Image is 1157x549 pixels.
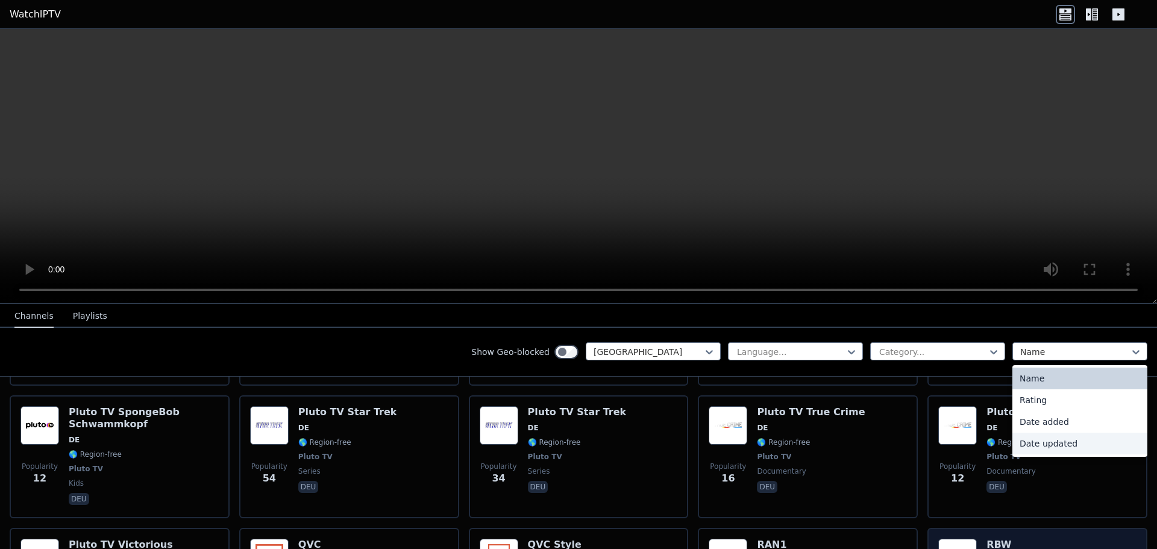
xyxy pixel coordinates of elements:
label: Show Geo-blocked [471,346,550,358]
span: 🌎 Region-free [757,438,810,447]
span: series [528,466,550,476]
span: kids [69,478,84,488]
div: Date updated [1012,433,1147,454]
span: series [298,466,321,476]
span: Pluto TV [986,452,1021,462]
p: deu [986,481,1007,493]
span: 16 [721,471,735,486]
a: WatchIPTV [10,7,61,22]
span: DE [986,423,997,433]
span: DE [298,423,309,433]
p: deu [69,493,89,505]
span: Popularity [251,462,287,471]
span: Pluto TV [298,452,333,462]
img: Pluto TV Star Trek [480,406,518,445]
span: 🌎 Region-free [986,438,1039,447]
span: DE [69,435,80,445]
span: Pluto TV [528,452,562,462]
span: 54 [263,471,276,486]
span: Popularity [710,462,746,471]
span: Pluto TV [69,464,103,474]
h6: Pluto TV True Crime [986,406,1094,418]
p: deu [298,481,319,493]
span: 🌎 Region-free [528,438,581,447]
img: Pluto TV Star Trek [250,406,289,445]
span: documentary [757,466,806,476]
img: Pluto TV True Crime [938,406,977,445]
h6: Pluto TV Star Trek [528,406,627,418]
button: Playlists [73,305,107,328]
span: Popularity [939,462,976,471]
span: Popularity [481,462,517,471]
img: Pluto TV True Crime [709,406,747,445]
span: documentary [986,466,1036,476]
span: 12 [951,471,964,486]
h6: Pluto TV True Crime [757,406,865,418]
span: DE [528,423,539,433]
button: Channels [14,305,54,328]
h6: Pluto TV SpongeBob Schwammkopf [69,406,219,430]
span: 🌎 Region-free [69,450,122,459]
p: deu [757,481,777,493]
span: Pluto TV [757,452,791,462]
span: 12 [33,471,46,486]
img: Pluto TV SpongeBob Schwammkopf [20,406,59,445]
div: Rating [1012,389,1147,411]
p: deu [528,481,548,493]
div: Date added [1012,411,1147,433]
span: DE [757,423,768,433]
span: 🌎 Region-free [298,438,351,447]
span: 34 [492,471,505,486]
div: Name [1012,368,1147,389]
h6: Pluto TV Star Trek [298,406,397,418]
span: Popularity [22,462,58,471]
